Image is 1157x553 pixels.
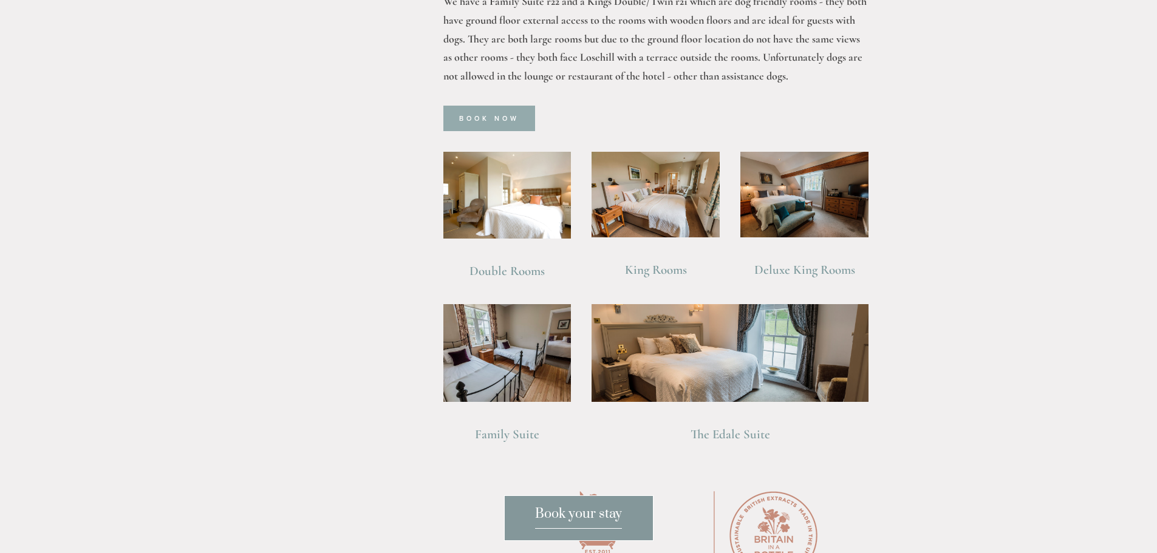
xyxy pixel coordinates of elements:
[740,152,869,237] img: Deluxe King Room view, Losehill Hotel
[475,427,539,442] a: Family Suite
[469,263,545,279] a: Double Rooms
[443,304,572,402] img: Family Suite view, Losehill Hotel
[625,262,687,277] a: King Rooms
[754,262,855,277] a: Deluxe King Rooms
[504,495,654,541] a: Book your stay
[535,506,622,529] span: Book your stay
[443,106,535,131] a: Book Now
[592,304,869,401] img: The Edale Suite, Losehill Hotel
[691,427,770,442] a: The Edale Suite
[443,152,572,239] img: Double Room view, Losehill Hotel
[592,152,720,237] img: King Room view, Losehill Hotel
